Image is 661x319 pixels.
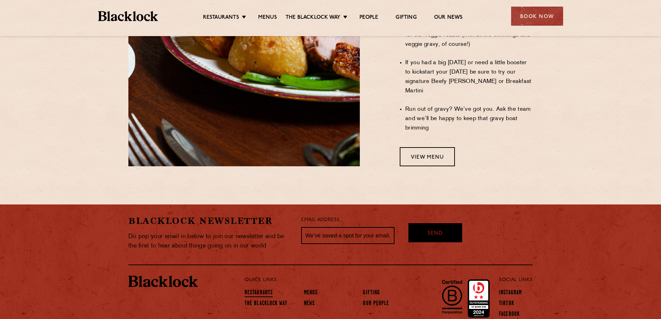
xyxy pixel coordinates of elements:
[245,300,287,308] a: The Blacklock Way
[468,279,490,318] img: Accred_2023_2star.png
[511,7,563,26] div: Book Now
[400,147,455,166] a: View Menu
[405,58,533,96] li: If you had a big [DATE] or need a little booster to kickstart your [DATE] be sure to try our sign...
[396,14,416,22] a: Gifting
[245,289,273,297] a: Restaurants
[128,215,291,227] h2: Blacklock Newsletter
[245,276,476,285] p: Quick Links
[363,300,389,308] a: Our People
[301,227,395,244] input: We’ve saved a spot for your email...
[438,276,466,318] img: B-Corp-Logo-Black-RGB.svg
[363,289,380,297] a: Gifting
[499,276,533,285] p: Social Links
[499,300,514,308] a: TikTok
[98,11,158,21] img: BL_Textured_Logo-footer-cropped.svg
[258,14,277,22] a: Menus
[301,216,339,224] label: Email Address
[405,105,533,133] li: Run out of gravy? We’ve got you. Ask the team and we’ll be happy to keep that gravy boat brimming
[304,289,318,297] a: Menus
[286,14,340,22] a: The Blacklock Way
[203,14,239,22] a: Restaurants
[427,230,443,238] span: Send
[128,232,291,251] p: Do pop your email in below to join our newsletter and be the first to hear about things going on ...
[304,300,315,308] a: News
[499,311,520,319] a: Facebook
[359,14,378,22] a: People
[499,289,522,297] a: Instagram
[128,276,198,287] img: BL_Textured_Logo-footer-cropped.svg
[434,14,463,22] a: Our News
